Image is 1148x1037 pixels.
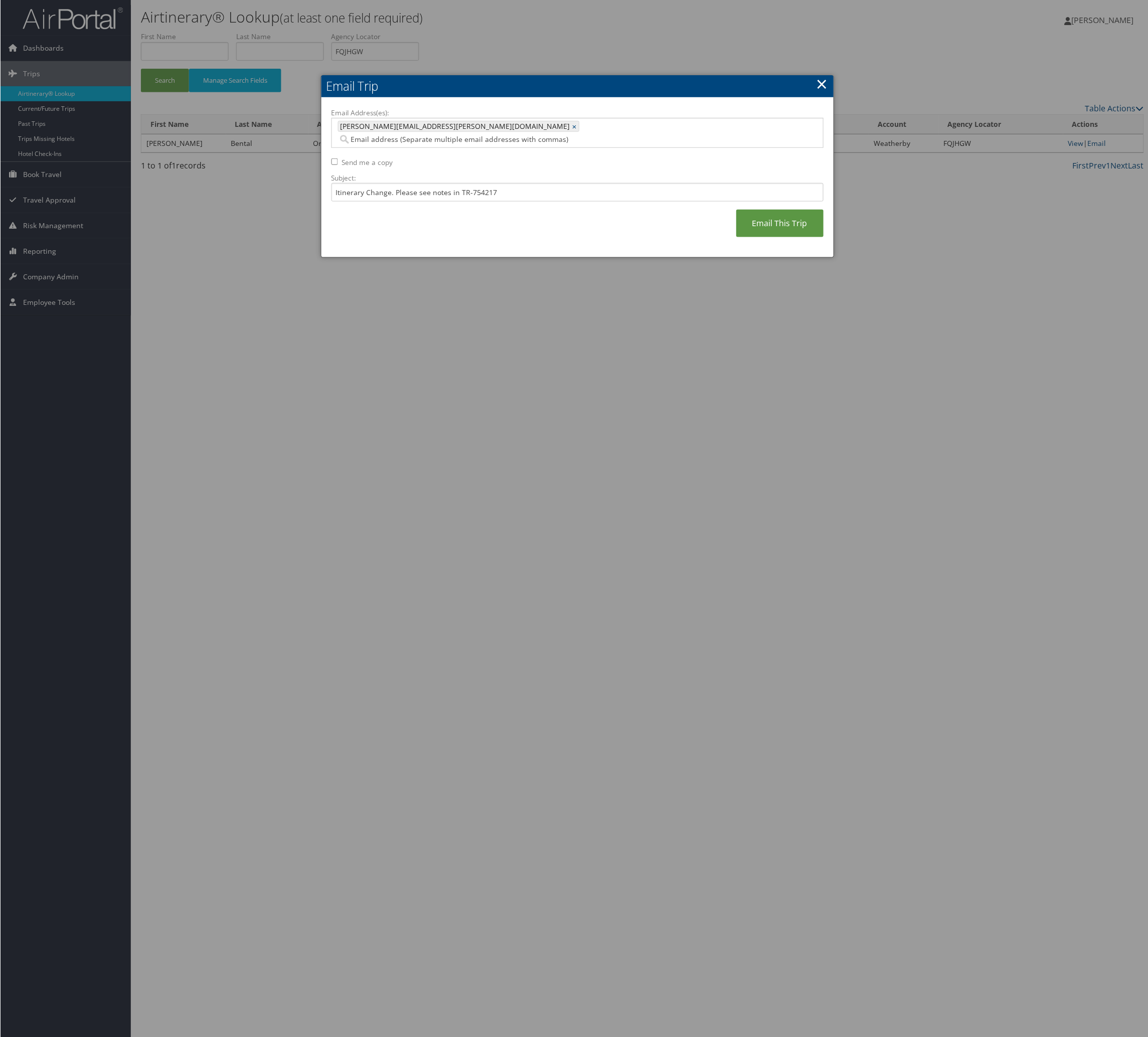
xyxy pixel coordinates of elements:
span: [PERSON_NAME][EMAIL_ADDRESS][PERSON_NAME][DOMAIN_NAME] [338,121,570,131]
label: Email Address(es): [331,108,824,118]
a: × [816,74,828,94]
input: Email address (Separate multiple email addresses with commas) [338,134,654,144]
label: Send me a copy [342,157,393,167]
label: Subject: [331,173,824,183]
h2: Email Trip [321,75,834,97]
a: Email This Trip [736,210,824,237]
a: × [572,121,579,131]
input: Add a short subject for the email [331,183,824,202]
